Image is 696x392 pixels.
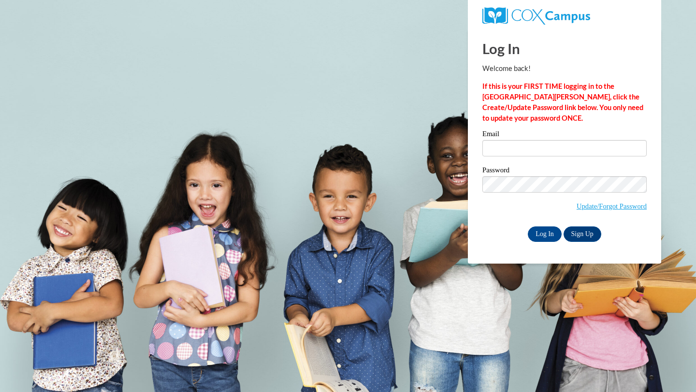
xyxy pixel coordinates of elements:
a: COX Campus [482,11,590,19]
a: Sign Up [564,226,601,242]
p: Welcome back! [482,63,647,74]
h1: Log In [482,39,647,58]
label: Email [482,130,647,140]
strong: If this is your FIRST TIME logging in to the [GEOGRAPHIC_DATA][PERSON_NAME], click the Create/Upd... [482,82,643,122]
a: Update/Forgot Password [577,202,647,210]
input: Log In [528,226,562,242]
img: COX Campus [482,7,590,25]
label: Password [482,167,647,176]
